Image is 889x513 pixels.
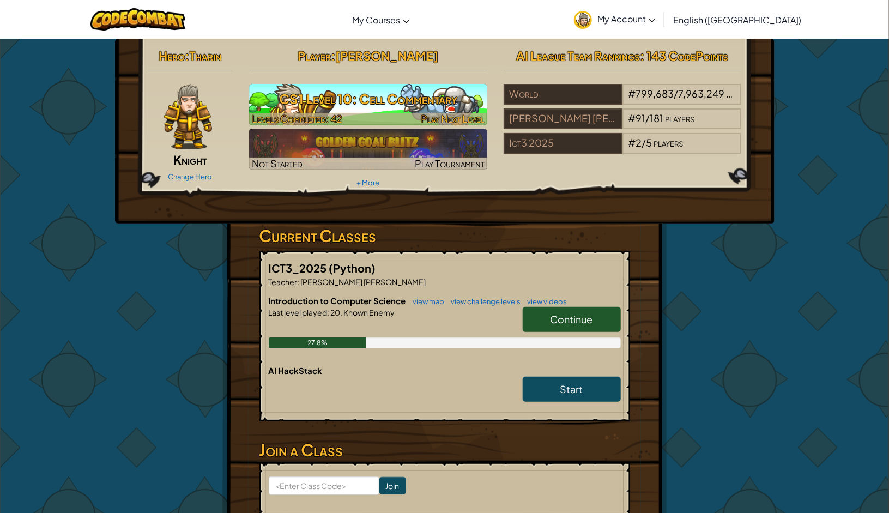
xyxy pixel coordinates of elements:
span: 91 [636,112,645,124]
img: CodeCombat logo [90,8,186,31]
span: Known Enemy [343,307,395,317]
span: Player [298,48,331,63]
input: <Enter Class Code> [269,476,379,495]
span: 799,683 [636,87,674,100]
span: players [654,136,683,149]
a: Not StartedPlay Tournament [249,129,487,170]
a: Play Next Level [249,84,487,125]
span: ICT3_2025 [269,261,329,275]
span: AI League Team Rankings [517,48,640,63]
span: Last level played [269,307,328,317]
span: Tharin [189,48,221,63]
span: Play Tournament [415,157,485,170]
a: My Courses [347,5,415,34]
a: view challenge levels [446,297,521,306]
span: English ([GEOGRAPHIC_DATA]) [673,14,801,26]
span: Hero [159,48,185,63]
span: Continue [551,313,593,325]
span: My Courses [352,14,400,26]
span: / [645,112,650,124]
span: : [298,277,300,287]
span: Knight [173,152,207,167]
span: / [642,136,646,149]
input: Join [379,477,406,494]
span: # [628,136,636,149]
h3: CS1 Level 10: Cell Commentary [249,87,487,111]
span: Start [560,383,583,395]
img: avatar [574,11,592,29]
span: : [328,307,330,317]
img: Golden Goal [249,129,487,170]
span: [PERSON_NAME] [335,48,438,63]
span: / [674,87,678,100]
span: # [628,112,636,124]
span: Teacher [269,277,298,287]
span: [PERSON_NAME] [PERSON_NAME] [300,277,426,287]
span: 181 [650,112,663,124]
a: My Account [569,2,661,37]
a: Start [523,377,621,402]
span: (Python) [329,261,376,275]
span: : [185,48,189,63]
div: World [504,84,622,105]
span: Levels Completed: 42 [252,112,342,125]
span: 5 [646,136,652,149]
div: Ict3 2025 [504,133,622,154]
img: CS1 Level 10: Cell Commentary [249,84,487,125]
span: 7,963,249 [678,87,724,100]
span: Introduction to Computer Science [269,295,408,306]
a: World#799,683/7,963,249players [504,94,742,107]
div: [PERSON_NAME] [PERSON_NAME] [504,108,622,129]
h3: Current Classes [259,224,630,248]
span: 20. [330,307,343,317]
span: Not Started [252,157,303,170]
a: Change Hero [168,172,212,181]
h3: Join a Class [259,438,630,462]
a: view videos [522,297,567,306]
a: view map [408,297,445,306]
span: : [331,48,335,63]
a: [PERSON_NAME] [PERSON_NAME]#91/181players [504,119,742,131]
a: Ict3 2025#2/5players [504,143,742,156]
span: My Account [597,13,656,25]
span: Play Next Level [421,112,485,125]
span: # [628,87,636,100]
a: English ([GEOGRAPHIC_DATA]) [668,5,807,34]
span: AI HackStack [269,365,323,376]
span: players [665,112,694,124]
img: knight-pose.png [164,84,212,149]
span: 2 [636,136,642,149]
div: 27.8% [269,337,367,348]
span: : 143 CodePoints [640,48,729,63]
a: + More [356,178,379,187]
